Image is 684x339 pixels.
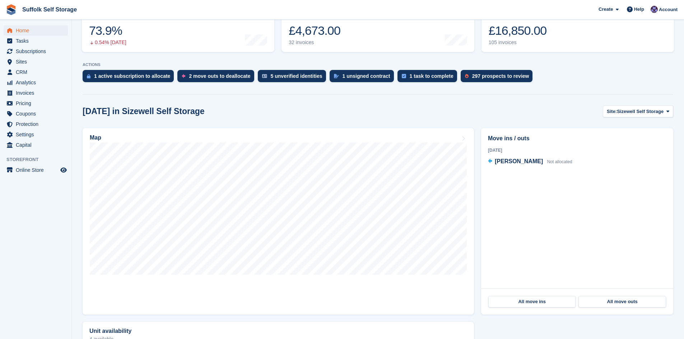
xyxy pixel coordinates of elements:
div: 2 move outs to deallocate [189,73,250,79]
a: menu [4,67,68,77]
a: All move ins [488,296,576,307]
a: Preview store [59,166,68,174]
a: 5 unverified identities [258,70,330,86]
a: All move outs [578,296,666,307]
a: menu [4,119,68,129]
span: Analytics [16,77,59,88]
div: 1 task to complete [410,73,453,79]
h2: Unit availability [89,328,131,334]
div: 32 invoices [289,39,342,46]
a: Month-to-date sales £4,673.00 32 invoices [281,6,474,52]
a: 1 task to complete [397,70,461,86]
img: verify_identity-adf6edd0f0f0b5bbfe63781bf79b02c33cf7c696d77639b501bdc392416b5a36.svg [262,74,267,78]
a: Suffolk Self Storage [19,4,80,15]
a: [PERSON_NAME] Not allocated [488,157,572,166]
img: stora-icon-8386f47178a22dfd0bd8f6a31ec36ba5ce8667c1dd55bd0f319d3a0aa187defe.svg [6,4,17,15]
a: Awaiting payment £16,850.00 105 invoices [481,6,674,52]
img: active_subscription_to_allocate_icon-d502201f5373d7db506a760aba3b589e785aa758c864c3986d89f69b8ff3... [87,74,90,79]
div: 297 prospects to review [472,73,529,79]
a: 1 active subscription to allocate [83,70,177,86]
a: menu [4,36,68,46]
a: 2 move outs to deallocate [177,70,257,86]
span: Site: [607,108,617,115]
img: prospect-51fa495bee0391a8d652442698ab0144808aea92771e9ea1ae160a38d050c398.svg [465,74,469,78]
span: Pricing [16,98,59,108]
span: Help [634,6,644,13]
span: Coupons [16,109,59,119]
h2: Move ins / outs [488,134,666,143]
div: £4,673.00 [289,23,342,38]
span: Capital [16,140,59,150]
span: Sizewell Self Storage [617,108,664,115]
a: Map [83,128,474,315]
div: 1 unsigned contract [343,73,390,79]
div: £16,850.00 [489,23,547,38]
span: Create [599,6,613,13]
img: move_outs_to_deallocate_icon-f764333ba52eb49d3ac5e1228854f67142a1ed5810a6f6cc68b1a99e826820c5.svg [182,74,185,78]
a: menu [4,25,68,36]
span: Invoices [16,88,59,98]
span: Storefront [6,156,71,163]
img: Toby [651,6,658,13]
a: menu [4,109,68,119]
a: Occupancy 73.9% 0.54% [DATE] [82,6,274,52]
span: Subscriptions [16,46,59,56]
img: task-75834270c22a3079a89374b754ae025e5fb1db73e45f91037f5363f120a921f8.svg [402,74,406,78]
span: Protection [16,119,59,129]
span: Online Store [16,165,59,175]
div: 73.9% [89,23,126,38]
a: menu [4,88,68,98]
div: 1 active subscription to allocate [94,73,170,79]
span: Sites [16,57,59,67]
div: 105 invoices [489,39,547,46]
span: Tasks [16,36,59,46]
span: Account [659,6,678,13]
div: 5 unverified identities [271,73,322,79]
span: [PERSON_NAME] [495,158,543,164]
span: Home [16,25,59,36]
h2: [DATE] in Sizewell Self Storage [83,107,205,116]
button: Site: Sizewell Self Storage [603,105,673,117]
span: Settings [16,130,59,140]
div: [DATE] [488,147,666,154]
h2: Map [90,135,101,141]
a: menu [4,57,68,67]
span: CRM [16,67,59,77]
a: menu [4,130,68,140]
a: 1 unsigned contract [330,70,397,86]
a: 297 prospects to review [461,70,536,86]
div: 0.54% [DATE] [89,39,126,46]
a: menu [4,140,68,150]
span: Not allocated [547,159,572,164]
p: ACTIONS [83,62,673,67]
img: contract_signature_icon-13c848040528278c33f63329250d36e43548de30e8caae1d1a13099fd9432cc5.svg [334,74,339,78]
a: menu [4,165,68,175]
a: menu [4,77,68,88]
a: menu [4,46,68,56]
a: menu [4,98,68,108]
